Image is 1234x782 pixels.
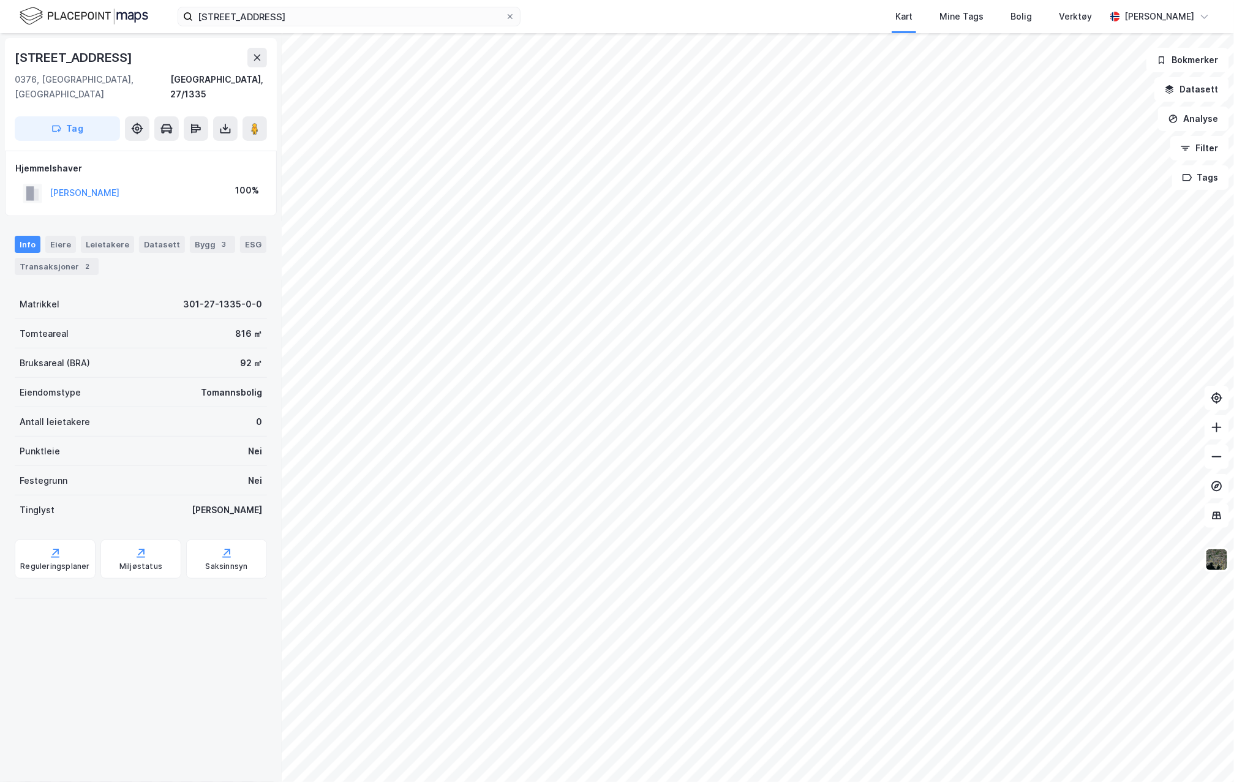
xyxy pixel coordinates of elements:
[1173,723,1234,782] iframe: Chat Widget
[1146,48,1229,72] button: Bokmerker
[20,356,90,370] div: Bruksareal (BRA)
[15,116,120,141] button: Tag
[201,385,262,400] div: Tomannsbolig
[1205,548,1228,571] img: 9k=
[1170,136,1229,160] button: Filter
[240,236,266,253] div: ESG
[1010,9,1032,24] div: Bolig
[20,297,59,312] div: Matrikkel
[1154,77,1229,102] button: Datasett
[20,385,81,400] div: Eiendomstype
[81,236,134,253] div: Leietakere
[235,183,259,198] div: 100%
[192,503,262,517] div: [PERSON_NAME]
[20,562,89,571] div: Reguleringsplaner
[248,473,262,488] div: Nei
[248,444,262,459] div: Nei
[1173,723,1234,782] div: Kontrollprogram for chat
[170,72,267,102] div: [GEOGRAPHIC_DATA], 27/1335
[206,562,248,571] div: Saksinnsyn
[15,258,99,275] div: Transaksjoner
[939,9,984,24] div: Mine Tags
[15,72,170,102] div: 0376, [GEOGRAPHIC_DATA], [GEOGRAPHIC_DATA]
[20,473,67,488] div: Festegrunn
[20,503,55,517] div: Tinglyst
[183,297,262,312] div: 301-27-1335-0-0
[256,415,262,429] div: 0
[15,48,135,67] div: [STREET_ADDRESS]
[1125,9,1195,24] div: [PERSON_NAME]
[235,326,262,341] div: 816 ㎡
[45,236,76,253] div: Eiere
[139,236,185,253] div: Datasett
[119,562,162,571] div: Miljøstatus
[20,444,60,459] div: Punktleie
[81,260,94,273] div: 2
[20,415,90,429] div: Antall leietakere
[895,9,912,24] div: Kart
[15,236,40,253] div: Info
[20,6,148,27] img: logo.f888ab2527a4732fd821a326f86c7f29.svg
[240,356,262,370] div: 92 ㎡
[193,7,505,26] input: Søk på adresse, matrikkel, gårdeiere, leietakere eller personer
[1172,165,1229,190] button: Tags
[190,236,235,253] div: Bygg
[218,238,230,250] div: 3
[15,161,266,176] div: Hjemmelshaver
[20,326,69,341] div: Tomteareal
[1158,107,1229,131] button: Analyse
[1059,9,1092,24] div: Verktøy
